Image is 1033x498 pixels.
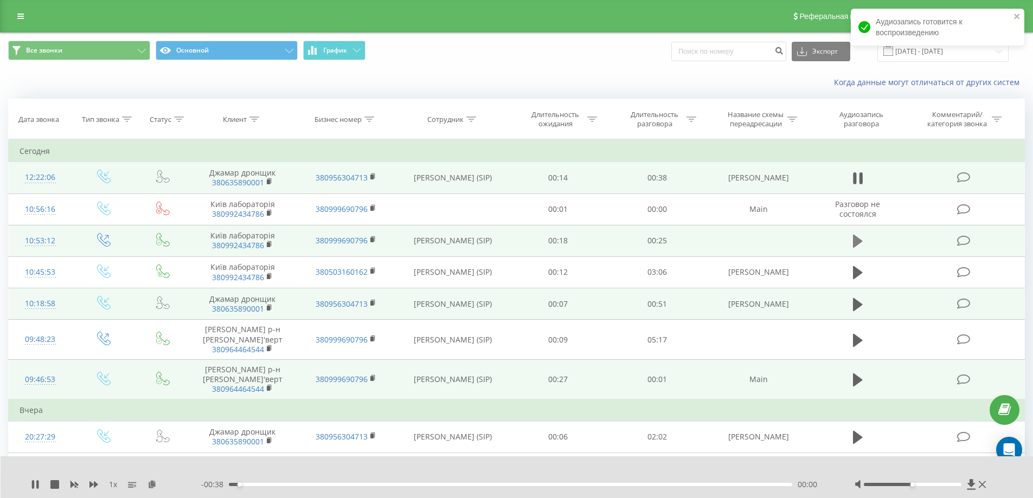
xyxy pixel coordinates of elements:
[427,115,464,124] div: Сотрудник
[191,359,294,399] td: [PERSON_NAME] р-н [PERSON_NAME]'верт
[20,426,61,448] div: 20:27:29
[150,115,171,124] div: Статус
[20,199,61,220] div: 10:56:16
[20,167,61,188] div: 12:22:06
[851,9,1024,46] div: Аудиозапись готовится к воспроизведению
[316,172,368,183] a: 380956304713
[397,288,509,320] td: [PERSON_NAME] (SIP)
[509,359,608,399] td: 00:27
[509,452,608,484] td: 00:12
[671,42,786,61] input: Поиск по номеру
[707,162,810,193] td: [PERSON_NAME]
[926,110,989,128] div: Комментарий/категория звонка
[191,193,294,225] td: Київ лабораторія
[212,344,264,354] a: 380964464544
[509,320,608,360] td: 00:09
[315,115,362,124] div: Бизнес номер
[9,399,1025,421] td: Вчера
[316,431,368,442] a: 380956304713
[20,329,61,350] div: 09:48:23
[509,288,608,320] td: 00:07
[212,272,264,282] a: 380992434786
[201,479,229,490] span: - 00:38
[798,479,817,490] span: 00:00
[707,452,810,484] td: [PERSON_NAME]
[212,436,264,447] a: 380635890001
[316,204,368,214] a: 380999690796
[20,369,61,390] div: 09:46:53
[397,225,509,256] td: [PERSON_NAME] (SIP)
[191,288,294,320] td: Джамар дронщик
[835,199,880,219] span: Разговор не состоялся
[608,359,707,399] td: 00:01
[397,421,509,452] td: [PERSON_NAME] (SIP)
[608,162,707,193] td: 00:38
[303,41,365,60] button: График
[707,359,810,399] td: Main
[109,479,117,490] span: 1 x
[707,256,810,288] td: [PERSON_NAME]
[223,115,247,124] div: Клиент
[996,437,1022,463] div: Open Intercom Messenger
[397,256,509,288] td: [PERSON_NAME] (SIP)
[397,452,509,484] td: [PERSON_NAME] (SIP)
[608,256,707,288] td: 03:06
[509,162,608,193] td: 00:14
[191,256,294,288] td: Київ лабораторія
[8,41,150,60] button: Все звонки
[212,209,264,219] a: 380992434786
[323,47,347,54] span: График
[626,110,684,128] div: Длительность разговора
[527,110,585,128] div: Длительность ожидания
[212,177,264,187] a: 380635890001
[156,41,298,60] button: Основной
[792,42,850,61] button: Экспорт
[20,230,61,251] div: 10:53:12
[397,320,509,360] td: [PERSON_NAME] (SIP)
[608,288,707,320] td: 00:51
[26,46,62,55] span: Все звонки
[509,193,608,225] td: 00:01
[826,110,896,128] div: Аудиозапись разговора
[727,110,785,128] div: Название схемы переадресации
[82,115,119,124] div: Тип звонка
[834,77,1025,87] a: Когда данные могут отличаться от других систем
[608,452,707,484] td: 01:30
[316,299,368,309] a: 380956304713
[316,334,368,345] a: 380999690796
[20,262,61,283] div: 10:45:53
[20,293,61,314] div: 10:18:58
[707,288,810,320] td: [PERSON_NAME]
[1013,12,1021,22] button: close
[191,421,294,452] td: Джамар дронщик
[212,303,264,314] a: 380635890001
[707,421,810,452] td: [PERSON_NAME]
[509,421,608,452] td: 00:06
[316,374,368,384] a: 380999690796
[18,115,59,124] div: Дата звонка
[191,225,294,256] td: Київ лабораторія
[509,225,608,256] td: 00:18
[509,256,608,288] td: 00:12
[799,12,888,21] span: Реферальная программа
[237,482,241,487] div: Accessibility label
[910,482,915,487] div: Accessibility label
[707,193,810,225] td: Main
[316,235,368,245] a: 380999690796
[9,140,1025,162] td: Сегодня
[191,162,294,193] td: Джамар дронщик
[191,320,294,360] td: [PERSON_NAME] р-н [PERSON_NAME]'верт
[608,320,707,360] td: 05:17
[608,193,707,225] td: 00:00
[212,240,264,250] a: 380992434786
[397,359,509,399] td: [PERSON_NAME] (SIP)
[191,452,294,484] td: Джамар дронщик
[316,267,368,277] a: 380503160162
[608,421,707,452] td: 02:02
[212,384,264,394] a: 380964464544
[608,225,707,256] td: 00:25
[397,162,509,193] td: [PERSON_NAME] (SIP)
